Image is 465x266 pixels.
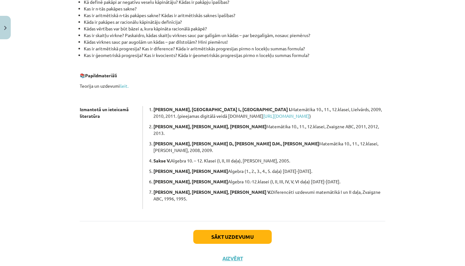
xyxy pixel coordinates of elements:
li: Kādas vērtības var būt bāzei a, kura kāpināta racionālā pakāpē? [84,25,385,32]
p: Algebra 10.-12.klasei (I, II, III, IV, V, VI daļa) [DATE]-[DATE]. [153,178,385,185]
button: Aizvērt [220,255,245,262]
p: Matemātika 10., 11., 12.klasei, Zvaigzne ABC, 2011, 2012, 2013. [153,123,385,136]
li: Kas ir aritmētiskā progresija? Kas ir diference? Kāda ir aritmētiskās progresijas pirmo n locekļu... [84,45,385,52]
b: [PERSON_NAME], [PERSON_NAME] [153,168,228,174]
strong: Izmantotā un ieteicamā literatūra [80,106,129,119]
b: [PERSON_NAME], [PERSON_NAME] [153,179,228,184]
p: Matemātika 10., 11., 12.klasei, [PERSON_NAME], 2008, 2009. [153,140,385,154]
b: Papildmateriāli [85,73,117,78]
p: Algebra (1., 2., 3., 4., 5. daļa) [DATE]-[DATE]. [153,168,385,174]
b: [PERSON_NAME], [PERSON_NAME], [PERSON_NAME] [153,123,266,129]
a: šeit. [120,83,128,89]
b: [PERSON_NAME], [GEOGRAPHIC_DATA] I., [GEOGRAPHIC_DATA] I. [153,106,291,112]
p: 📚 [80,72,385,79]
b: Sakse V. [153,158,170,163]
p: Teorija un uzdevumi [80,83,385,89]
p: Matemātika 10., 11., 12.klasei, Lielvārds, 2009, 2010, 2011. (pieejamas digitālā veidā [DOMAIN_NA... [153,106,385,119]
li: Kas ir ģeometriskā progresija? Kas ir kvocients? Kāda ir ģeometriskās progresijas pirmo n locekļu... [84,52,385,59]
img: icon-close-lesson-0947bae3869378f0d4975bcd49f059093ad1ed9edebbc8119c70593378902aed.svg [4,26,7,30]
p: Diferencēti uzdevumi matemātikā I un II daļa, Zvaigzne ABC, 1996, 1995. [153,189,385,202]
b: [PERSON_NAME], [PERSON_NAME], [PERSON_NAME] V. [153,189,271,195]
li: Kas ir aritmētiskā n-tās pakāpes sakne? Kādas ir aritmētiskās saknes īpašības? [84,12,385,19]
li: Kas ir skaitļu virkne? Paskaidro, kādas skaitļu virknes sauc par galīgām un kādas – par bezgalīgā... [84,32,385,39]
li: Kas ir n-tās pakāpes sakne? [84,5,385,12]
p: Algebra 10. – 12. Klasei (I, II, III daļa), [PERSON_NAME], 2005. [153,157,385,164]
li: Kādas virknes sauc par augošām un kādas – par dilstošām? Mini piemērus! [84,39,385,45]
a: [URL][DOMAIN_NAME] [263,113,309,119]
b: [PERSON_NAME], [PERSON_NAME] D., [PERSON_NAME] D.M., [PERSON_NAME] [153,141,319,146]
li: Kāda ir pakāpes ar racionālu kāpinātāju definīcija? [84,19,385,25]
button: Sākt uzdevumu [193,230,272,244]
